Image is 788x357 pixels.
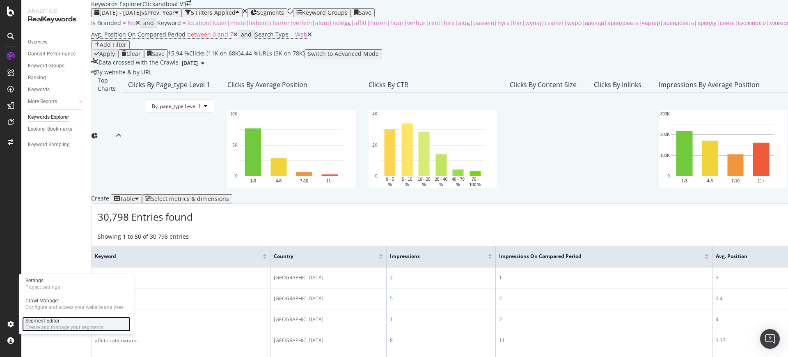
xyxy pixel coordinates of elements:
svg: A chart. [659,110,787,188]
div: Impressions By Average Position [659,81,760,89]
text: 70 - [472,177,479,182]
div: Apply [99,51,115,57]
div: Add Filter [100,41,126,48]
button: Add Filter [91,40,130,49]
span: 30,798 Entries found [98,210,193,223]
div: Select metrics & dimensions [151,196,229,202]
span: Impressions On Compared Period [499,253,692,260]
button: Keyword Groups [293,8,351,17]
div: Table [120,196,135,202]
div: More Reports [28,97,57,106]
text: 10 - 20 [418,177,431,182]
svg: A chart. [369,110,497,188]
span: vs Prev. Year [142,9,175,16]
span: By: page_type Level 1 [152,103,201,110]
a: Segment EditorCreate and manage your segments [22,317,131,332]
span: 0 and 7 [213,30,233,38]
button: Save [144,49,168,58]
div: Keywords Explorer [28,113,69,122]
div: and [143,20,154,26]
div: Showing 1 to 50 of 30,798 entries [98,233,189,242]
div: Clicks By Inlinks [594,81,641,89]
text: 4K [372,112,378,116]
text: 1-3 [250,179,256,183]
div: Clicks By page_type Level 1 [128,81,210,89]
text: 11+ [326,179,333,183]
a: Keyword Sampling [28,140,85,149]
div: affitto catamarano [95,337,267,344]
button: 5 Filters Applied [182,8,243,17]
span: = [123,19,126,27]
div: Segment Editor [25,318,103,324]
div: 2 [390,274,492,281]
span: Keyword [157,19,181,27]
button: [DATE] - [DATE]vsPrev. Year [91,8,182,17]
a: Keywords [28,85,85,94]
button: By: page_type Level 1 [145,99,214,113]
div: RealKeywords [28,15,84,24]
button: Save [351,8,375,17]
div: Ranking [28,74,46,82]
text: % [439,182,443,187]
a: SettingsProject settings [22,276,131,291]
a: Crawl ManagerConfigure and access your website analyses [22,297,131,311]
div: Settings [25,277,60,284]
a: Overview [28,38,85,46]
button: [DATE] [179,58,208,68]
text: 200K [660,133,670,137]
div: Switch to Advanced Mode [308,51,379,57]
span: Web [295,30,307,38]
div: Configure and access your website analyses [25,304,124,311]
text: 7-10 [300,179,308,183]
text: % [422,182,426,187]
button: Table [111,194,142,203]
div: Clicks By CTR [369,81,408,89]
text: 100K [660,153,670,158]
button: Switch to Advanced Mode [305,49,382,58]
div: [PERSON_NAME] [95,295,267,302]
text: 2K [372,143,378,147]
text: 1-3 [681,179,687,183]
div: Create [91,194,142,203]
a: Keywords Explorer [28,113,85,122]
text: 4-6 [707,179,713,183]
div: [GEOGRAPHIC_DATA] [274,316,383,323]
div: Content Performance [28,50,76,58]
div: Overview [28,38,48,46]
div: [GEOGRAPHIC_DATA] [274,337,383,344]
a: Explorer Bookmarks [28,125,85,134]
div: Keyword Groups [302,9,348,16]
div: 5 [390,295,492,302]
text: 5K [232,143,238,147]
div: 8 [390,337,492,344]
div: Clicks By Average Position [227,81,307,89]
span: Search Type [255,30,289,38]
div: Clear [126,51,141,57]
div: 4.44 % URLs ( 3K on 78K ) [241,49,305,58]
div: Open Intercom Messenger [760,329,780,349]
button: Select metrics & dimensions [142,194,232,203]
text: 0 [235,174,238,178]
text: % [388,182,392,187]
div: 11 [499,337,709,344]
div: Explorer Bookmarks [28,125,72,134]
div: Save [359,9,371,16]
div: Keyword Sampling [28,140,70,149]
div: Project settings [25,284,60,290]
text: % [405,182,409,187]
div: Create and manage your segments [25,324,103,331]
text: 5 - 10 [402,177,412,182]
svg: A chart. [227,110,355,188]
div: Crawl Manager [25,297,124,304]
div: Save [152,51,165,57]
button: Clear [118,49,144,58]
div: 1 [499,274,709,281]
span: = [290,30,293,38]
text: 40 - 70 [452,177,465,182]
span: Country [274,253,367,260]
div: Top Charts [98,76,116,194]
span: Avg. Position On Compared Period [91,30,186,38]
span: 2024 Dec. 9th [182,60,198,67]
